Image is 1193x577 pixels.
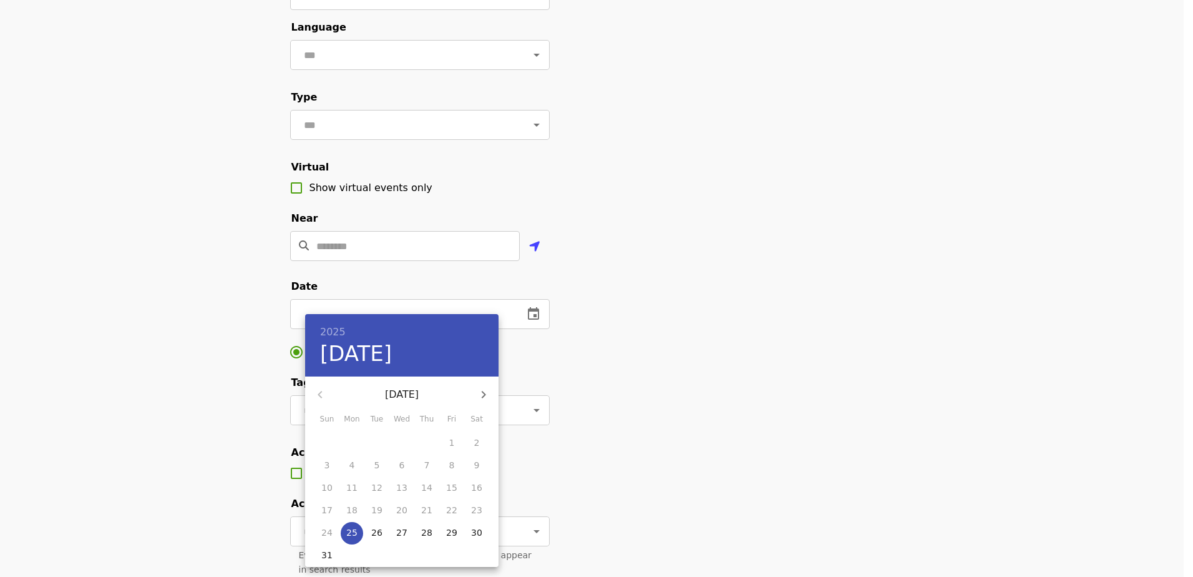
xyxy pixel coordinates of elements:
button: 31 [316,545,338,567]
span: Sat [465,413,488,426]
button: [DATE] [320,341,392,367]
p: [DATE] [335,387,469,402]
p: 30 [471,526,482,539]
p: 26 [371,526,382,539]
span: Wed [391,413,413,426]
p: 27 [396,526,407,539]
button: 28 [416,522,438,545]
span: Mon [341,413,363,426]
span: Thu [416,413,438,426]
span: Sun [316,413,338,426]
button: 26 [366,522,388,545]
button: 25 [341,522,363,545]
button: 29 [441,522,463,545]
p: 28 [421,526,432,539]
button: 27 [391,522,413,545]
span: Tue [366,413,388,426]
button: 30 [465,522,488,545]
button: 2025 [320,323,346,341]
span: Fri [441,413,463,426]
p: 29 [446,526,457,539]
p: 31 [321,549,333,561]
p: 25 [346,526,358,539]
